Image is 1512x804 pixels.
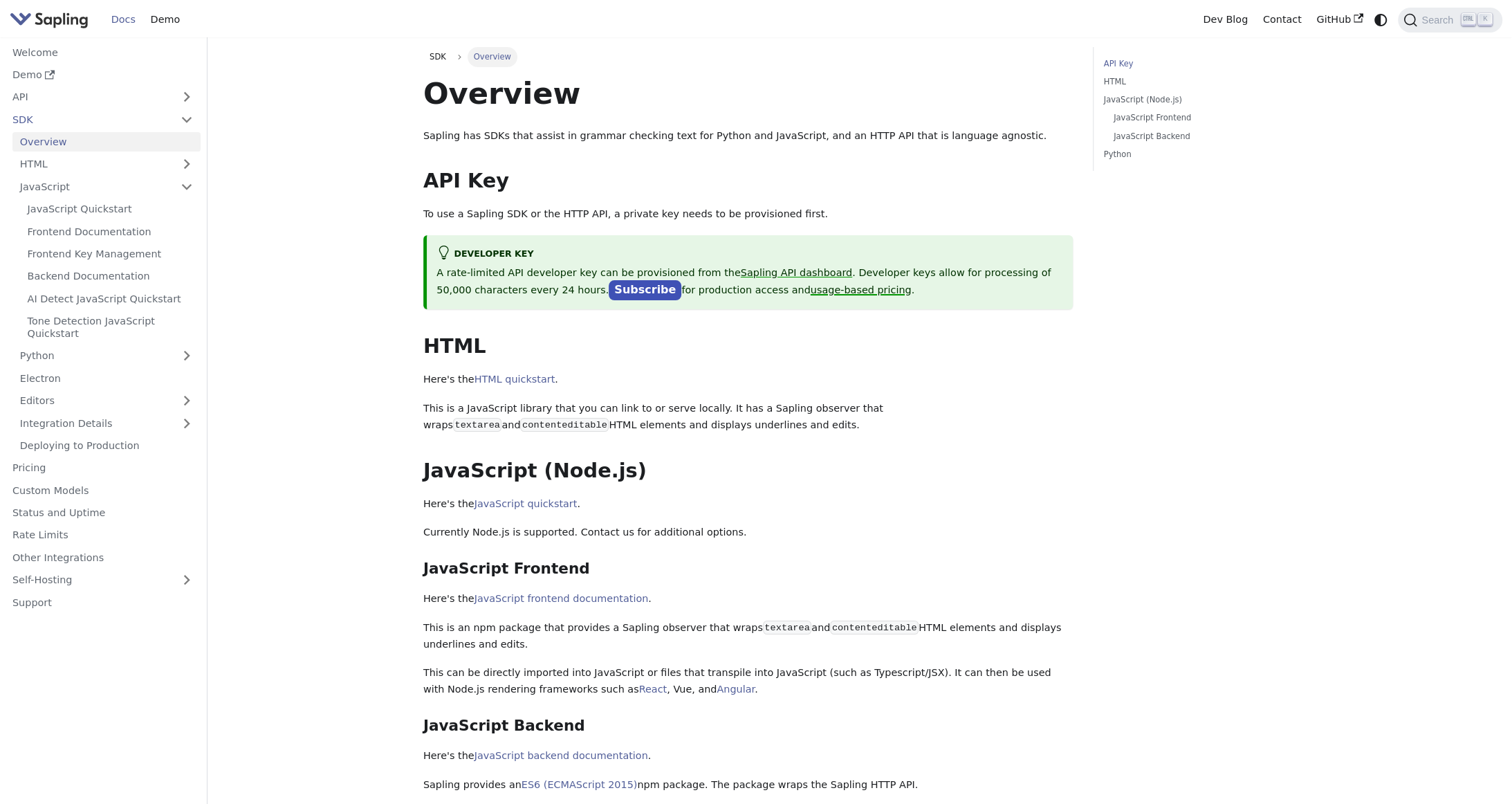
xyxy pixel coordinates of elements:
a: Pricing [5,458,201,478]
p: Sapling has SDKs that assist in grammar checking text for Python and JavaScript, and an HTTP API ... [423,128,1073,145]
a: Sapling API dashboard [741,267,852,278]
a: JavaScript backend documentation [474,750,648,761]
code: textarea [763,621,811,634]
a: Status and Uptime [5,503,201,523]
a: HTML [1104,75,1291,89]
button: Collapse sidebar category 'SDK' [173,109,201,129]
p: Here's the . [423,496,1073,513]
p: Here's the . [423,591,1073,607]
h2: HTML [423,334,1073,359]
a: HTML [12,154,201,174]
a: JavaScript quickstart [474,498,578,509]
code: textarea [453,418,501,432]
a: Support [5,592,201,612]
button: Expand sidebar category 'API' [173,87,201,107]
a: JavaScript Frontend [1114,111,1287,125]
h1: Overview [423,75,1073,112]
p: This is an npm package that provides a Sapling observer that wraps and HTML elements and displays... [423,620,1073,653]
a: JavaScript Backend [1114,130,1287,143]
a: Docs [104,9,143,30]
a: Frontend Key Management [20,244,201,264]
h2: JavaScript (Node.js) [423,459,1073,484]
a: SDK [5,109,173,129]
a: Welcome [5,42,201,62]
h2: API Key [423,169,1073,194]
code: contenteditable [830,621,919,634]
button: Switch between dark and light mode (currently system mode) [1371,10,1391,30]
span: SDK [430,52,446,62]
a: Overview [12,132,201,152]
p: Here's the . [423,748,1073,765]
a: API Key [1104,57,1291,71]
p: Here's the . [423,372,1073,388]
a: Python [12,346,201,366]
a: Self-Hosting [5,570,201,590]
button: Search (Ctrl+K) [1398,8,1502,33]
a: Tone Detection JavaScript Quickstart [20,311,201,344]
p: A rate-limited API developer key can be provisioned from the . Developer keys allow for processin... [436,265,1063,300]
a: Rate Limits [5,525,201,545]
a: Demo [143,9,187,30]
a: Backend Documentation [20,266,201,286]
a: Dev Blog [1195,9,1255,30]
a: JavaScript [12,176,201,197]
span: Overview [468,47,518,66]
a: Sapling.ai [10,10,93,30]
kbd: K [1478,13,1492,26]
h3: JavaScript Backend [423,717,1073,736]
p: This can be directly imported into JavaScript or files that transpile into JavaScript (such as Ty... [423,665,1073,698]
a: SDK [423,47,452,66]
a: Demo [5,65,201,85]
a: Python [1104,148,1291,161]
a: Integration Details [12,413,201,433]
p: Currently Node.js is supported. Contact us for additional options. [423,524,1073,541]
a: Electron [12,368,201,388]
a: JavaScript (Node.js) [1104,93,1291,107]
p: Sapling provides an npm package. The package wraps the Sapling HTTP API. [423,777,1073,794]
p: This is a JavaScript library that you can link to or serve locally. It has a Sapling observer tha... [423,401,1073,434]
p: To use a Sapling SDK or the HTTP API, a private key needs to be provisioned first. [423,206,1073,223]
a: Subscribe [609,280,681,300]
a: Custom Models [5,480,201,500]
a: React [639,684,667,695]
a: JavaScript frontend documentation [474,593,649,604]
code: contenteditable [520,418,609,432]
h3: JavaScript Frontend [423,560,1073,578]
a: usage-based pricing [811,284,912,295]
a: Editors [12,391,173,411]
a: Frontend Documentation [20,221,201,241]
div: Developer Key [436,246,1063,262]
a: Contact [1255,9,1309,30]
button: Expand sidebar category 'Editors' [173,391,201,411]
a: Other Integrations [5,547,201,567]
a: Deploying to Production [12,436,201,456]
a: HTML quickstart [474,374,555,385]
a: JavaScript Quickstart [20,199,201,219]
span: Search [1417,15,1462,26]
a: GitHub [1309,9,1370,30]
nav: Breadcrumbs [423,47,1073,66]
a: AI Detect JavaScript Quickstart [20,289,201,309]
img: Sapling.ai [10,10,89,30]
a: Angular [717,684,755,695]
a: ES6 (ECMAScript 2015) [522,779,638,790]
a: API [5,87,173,107]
